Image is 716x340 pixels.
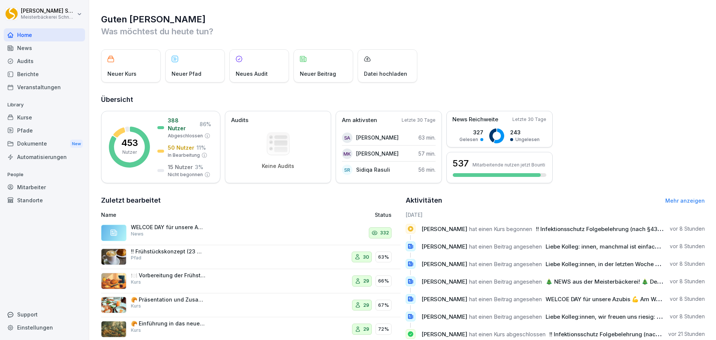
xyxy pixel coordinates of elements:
p: Datei hochladen [364,70,407,78]
p: Sidiqa Rasuli [356,166,390,174]
p: 327 [459,128,483,136]
p: Pfad [131,255,141,261]
p: Abgeschlossen [168,132,203,139]
p: News [131,231,144,237]
a: 🍽️ Vorbereitung der Frühstückskomponenten am VortagKurs2966% [101,269,401,293]
div: New [70,140,83,148]
p: 29 [363,325,369,333]
a: DokumenteNew [4,137,85,151]
p: Meisterbäckerei Schneckenburger [21,15,75,20]
a: WELCOE DAY für unsere Azubis 💪 Am Welcome Day für unsere Auszubildenden wurden wichtige Themen ru... [101,221,401,245]
span: [PERSON_NAME] [421,243,467,250]
p: Neues Audit [236,70,268,78]
p: 50 Nutzer [168,144,194,152]
p: Neuer Pfad [172,70,201,78]
a: Kurse [4,111,85,124]
p: Name [101,211,289,219]
p: vor 8 Stunden [670,278,705,285]
span: hat einen Kurs begonnen [469,225,532,233]
div: Einstellungen [4,321,85,334]
span: hat einen Kurs abgeschlossen [469,331,546,338]
p: Keine Audits [262,163,294,169]
p: In Bearbeitung [168,152,200,159]
p: vor 8 Stunden [670,243,705,250]
p: Letzte 30 Tage [402,117,436,124]
a: !! Frühstückskonzept (23 Minuten)Pfad3063% [101,245,401,269]
img: istrl2f5dh89luqdazvnu2w4.png [101,273,126,289]
span: [PERSON_NAME] [421,313,467,320]
p: Gelesen [459,136,478,143]
p: News Reichweite [452,115,498,124]
p: 63 min. [418,134,436,141]
span: [PERSON_NAME] [421,261,467,268]
a: Standorte [4,194,85,207]
p: 57 min. [418,150,436,157]
div: Home [4,28,85,41]
h2: Zuletzt bearbeitet [101,195,401,206]
a: Automatisierungen [4,150,85,163]
span: [PERSON_NAME] [421,331,467,338]
p: 🥐 Einführung in das neue Frühstückskonzept [131,320,205,327]
p: 72% [378,325,389,333]
span: !! Infektionsschutz Folgebelehrung (nach §43 IfSG) [549,331,686,338]
p: 🍽️ Vorbereitung der Frühstückskomponenten am Vortag [131,272,205,279]
a: News [4,41,85,54]
a: Berichte [4,68,85,81]
a: Pfade [4,124,85,137]
p: vor 21 Stunden [668,330,705,338]
h6: [DATE] [406,211,705,219]
a: Mitarbeiter [4,181,85,194]
p: vor 8 Stunden [670,225,705,233]
a: Mehr anzeigen [665,197,705,204]
p: 29 [363,277,369,285]
p: 67% [378,302,389,309]
p: Ungelesen [515,136,540,143]
p: Neuer Beitrag [300,70,336,78]
p: 243 [510,128,540,136]
div: SA [342,132,352,143]
span: hat einen Beitrag angesehen [469,296,542,303]
span: hat einen Beitrag angesehen [469,313,542,320]
p: Was möchtest du heute tun? [101,25,705,37]
p: 453 [121,138,138,147]
p: Nutzer [122,149,137,156]
p: WELCOE DAY für unsere Azubis 💪 Am Welcome Day für unsere Auszubildenden wurden wichtige Themen ru... [131,224,205,231]
span: [PERSON_NAME] [421,278,467,285]
div: Dokumente [4,137,85,151]
p: 66% [378,277,389,285]
p: 86 % [200,120,211,128]
p: 3 % [195,163,203,171]
div: SR [342,165,352,175]
div: MK [342,149,352,159]
p: Mitarbeitende nutzen jetzt Bounti [472,162,545,168]
p: 63% [378,253,389,261]
span: !! Infektionsschutz Folgebelehrung (nach §43 IfSG) [536,225,673,233]
p: Neuer Kurs [107,70,136,78]
img: zo7l6l53g2bwreev80elz8nf.png [101,249,126,265]
p: 15 Nutzer [168,163,193,171]
span: [PERSON_NAME] [421,296,467,303]
p: Audits [231,116,248,125]
img: wr9iexfe9rtz8gn9otnyfhnm.png [101,321,126,337]
img: e9p8yhr1zzycljzf1qfkis0d.png [101,297,126,313]
p: [PERSON_NAME] [356,150,399,157]
p: Library [4,99,85,111]
span: hat einen Beitrag angesehen [469,278,542,285]
a: Audits [4,54,85,68]
p: [PERSON_NAME] [356,134,399,141]
p: Status [375,211,392,219]
p: 56 min. [418,166,436,174]
p: Kurs [131,279,141,286]
a: Veranstaltungen [4,81,85,94]
h2: Aktivitäten [406,195,442,206]
span: [PERSON_NAME] [421,225,467,233]
p: 29 [363,302,369,309]
p: Nicht begonnen [168,171,203,178]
